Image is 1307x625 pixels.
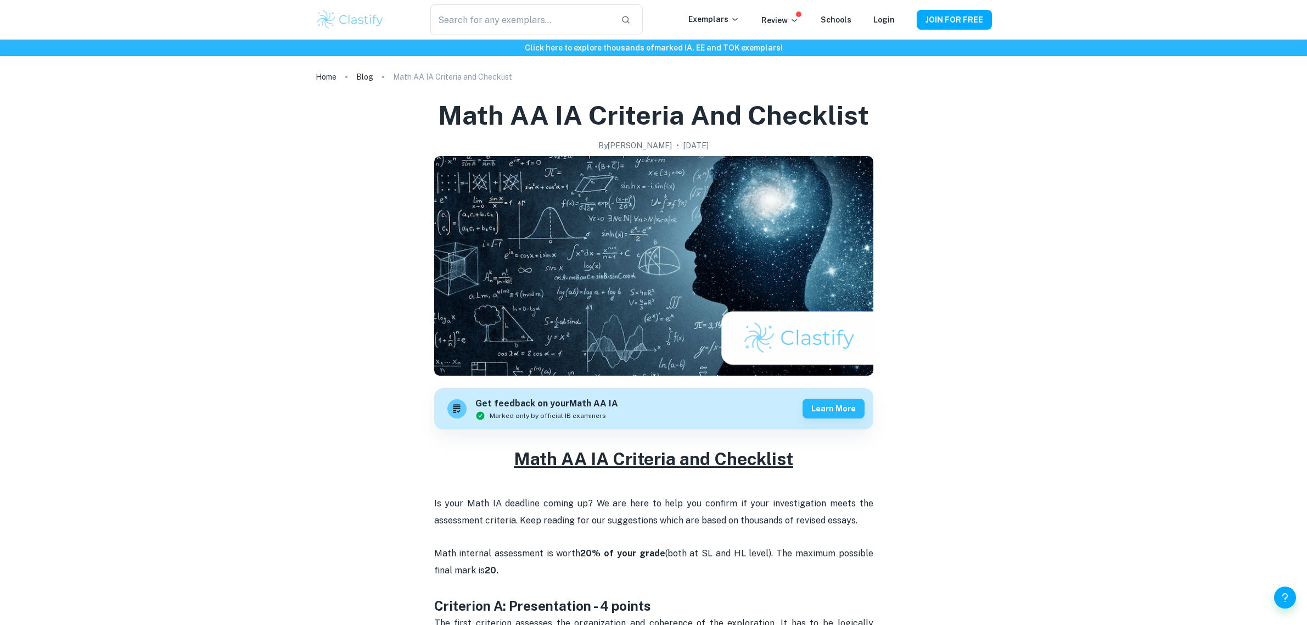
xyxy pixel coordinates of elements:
[434,388,873,429] a: Get feedback on yourMath AA IAMarked only by official IB examinersLearn more
[683,139,709,152] h2: [DATE]
[803,399,865,418] button: Learn more
[598,139,672,152] h2: By [PERSON_NAME]
[580,548,665,559] strong: 20% of your grade
[688,13,739,25] p: Exemplars
[393,71,512,83] p: Math AA IA Criteria and Checklist
[1274,587,1296,609] button: Help and Feedback
[438,98,869,133] h1: Math AA IA Criteria and Checklist
[434,156,873,376] img: Math AA IA Criteria and Checklist cover image
[316,69,336,85] a: Home
[430,4,612,35] input: Search for any exemplars...
[821,15,851,24] a: Schools
[873,15,895,24] a: Login
[676,139,679,152] p: •
[434,495,873,579] p: Is your Math IA deadline coming up? We are here to help you confirm if your investigation meets t...
[514,449,793,469] u: Math AA IA Criteria and Checklist
[475,397,618,411] h6: Get feedback on your Math AA IA
[917,10,992,30] button: JOIN FOR FREE
[356,69,373,85] a: Blog
[434,598,651,613] strong: Criterion A: Presentation - 4 points
[485,565,498,576] strong: 20.
[490,411,606,421] span: Marked only by official IB examiners
[2,42,1305,54] h6: Click here to explore thousands of marked IA, EE and TOK exemplars !
[316,9,385,31] img: Clastify logo
[761,14,799,26] p: Review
